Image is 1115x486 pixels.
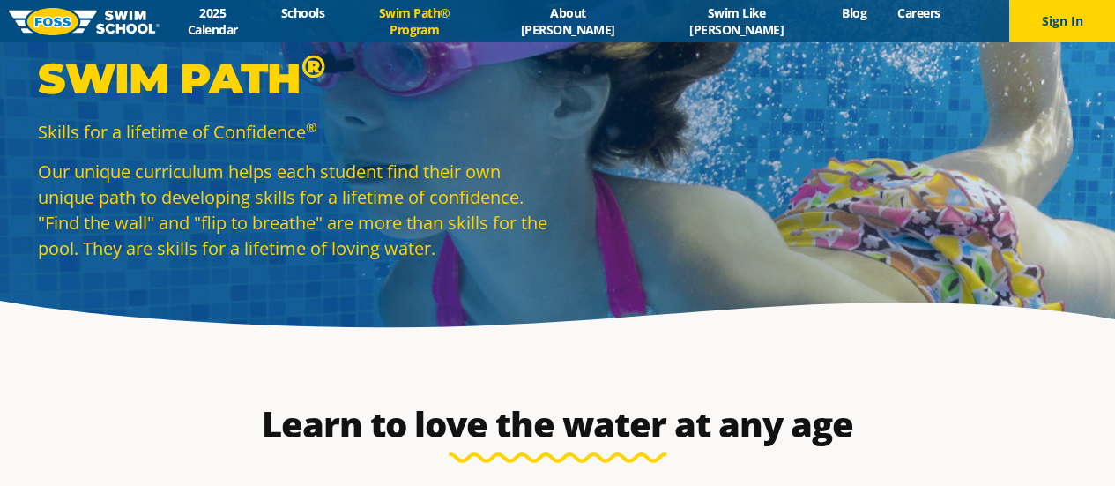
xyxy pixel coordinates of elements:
[306,118,316,136] sup: ®
[827,4,882,21] a: Blog
[489,4,647,38] a: About [PERSON_NAME]
[38,159,549,261] p: Our unique curriculum helps each student find their own unique path to developing skills for a li...
[647,4,827,38] a: Swim Like [PERSON_NAME]
[266,4,340,21] a: Schools
[142,403,974,445] h2: Learn to love the water at any age
[38,119,549,145] p: Skills for a lifetime of Confidence
[9,8,160,35] img: FOSS Swim School Logo
[38,52,549,105] p: Swim Path
[301,47,325,86] sup: ®
[160,4,266,38] a: 2025 Calendar
[882,4,955,21] a: Careers
[340,4,489,38] a: Swim Path® Program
